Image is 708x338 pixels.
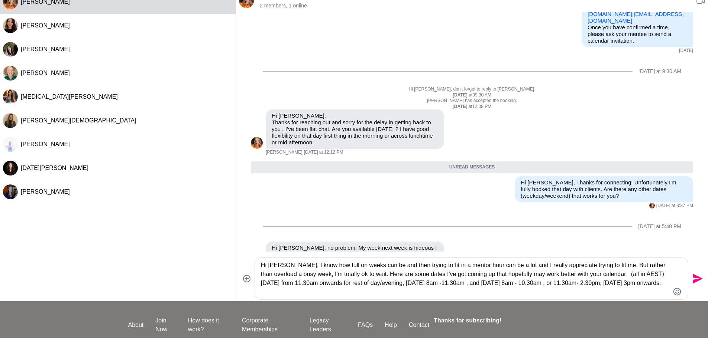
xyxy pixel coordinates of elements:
[3,161,18,175] div: Lucia Paulis
[21,70,70,76] span: [PERSON_NAME]
[3,42,18,57] img: G
[639,68,681,75] div: [DATE] at 9:30 AM
[453,92,469,98] strong: [DATE]
[638,223,681,230] div: [DATE] at 5:40 PM
[21,165,88,171] span: [DATE][PERSON_NAME]
[272,112,438,146] p: Hi [PERSON_NAME], Thanks for reaching out and sorry for the delay in getting back to you , I’ve b...
[251,98,693,104] p: [PERSON_NAME] has accepted the booking.
[352,321,379,329] a: FAQs
[149,316,182,334] a: Join Now
[453,104,469,109] strong: [DATE]
[3,18,18,33] div: Ali Adey
[236,316,304,334] a: Corporate Memberships
[679,48,693,54] time: 2025-09-08T23:56:28.585Z
[3,66,18,81] img: S
[3,18,18,33] img: A
[21,93,118,100] span: [MEDICAL_DATA][PERSON_NAME]
[3,161,18,175] img: L
[304,150,343,155] time: 2025-09-12T02:42:19.325Z
[122,321,150,329] a: About
[304,316,352,334] a: Legacy Leaders
[649,203,655,209] div: Miranda Bozic
[521,179,687,199] p: Hi [PERSON_NAME], Thanks for connecting! Unfortunately I'm fully booked that day with clients. Ar...
[21,188,70,195] span: [PERSON_NAME]
[434,316,575,325] h4: Thanks for subscribing!
[21,22,70,29] span: [PERSON_NAME]
[588,4,683,17] a: [EMAIL_ADDRESS][DOMAIN_NAME]
[656,203,693,209] time: 2025-09-12T06:07:48.123Z
[251,161,693,173] div: Unread messages
[261,261,669,296] textarea: Type your message
[3,89,18,104] img: N
[3,113,18,128] img: A
[260,3,690,9] p: 2 members , 1 online
[21,141,70,147] span: [PERSON_NAME]
[3,66,18,81] div: Stephanie Sullivan
[688,270,705,287] button: Send
[588,11,683,24] a: [EMAIL_ADDRESS][DOMAIN_NAME]
[379,321,403,329] a: Help
[3,184,18,199] img: L
[3,113,18,128] div: Alysia Engelsen
[251,104,693,110] div: at 12:08 PM
[3,184,18,199] div: Lisa
[182,316,236,334] a: How does it work?
[3,137,18,152] div: Melinda Mifsud
[251,92,693,98] div: at 09:30 AM
[588,24,687,44] p: Once you have confirmed a time, please ask your mentee to send a calendar invitation.
[251,137,263,149] img: M
[21,46,70,52] span: [PERSON_NAME]
[21,117,136,124] span: [PERSON_NAME][DEMOGRAPHIC_DATA]
[3,42,18,57] div: Gloria O'Brien
[3,137,18,152] img: M
[673,287,682,296] button: Emoji picker
[649,203,655,209] img: M
[251,86,693,92] p: Hi [PERSON_NAME], don't forget to reply to [PERSON_NAME].
[272,245,438,271] p: Hi [PERSON_NAME], no problem. My week next week is hideous I could possibly do [DATE] across the ...
[266,150,303,155] span: [PERSON_NAME]
[403,321,435,329] a: Contact
[3,89,18,104] div: Nikita Nazareth
[251,137,263,149] div: Miranda Bozic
